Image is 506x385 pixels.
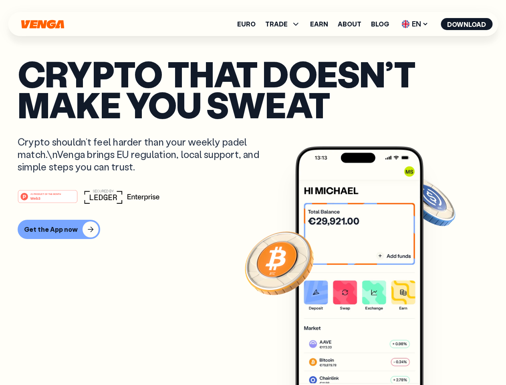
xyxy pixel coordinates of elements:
a: Get the App now [18,220,488,239]
span: EN [399,18,431,30]
a: About [338,21,361,27]
img: Bitcoin [243,227,315,299]
button: Get the App now [18,220,100,239]
a: Blog [371,21,389,27]
a: Earn [310,21,328,27]
div: Get the App now [24,225,78,233]
span: TRADE [265,21,288,27]
button: Download [441,18,492,30]
p: Crypto that doesn’t make you sweat [18,58,488,120]
svg: Home [20,20,65,29]
a: #1 PRODUCT OF THE MONTHWeb3 [18,195,78,205]
p: Crypto shouldn’t feel harder than your weekly padel match.\nVenga brings EU regulation, local sup... [18,136,271,173]
img: flag-uk [401,20,409,28]
span: TRADE [265,19,300,29]
tspan: #1 PRODUCT OF THE MONTH [30,192,61,195]
a: Euro [237,21,256,27]
img: USDC coin [399,172,457,230]
tspan: Web3 [30,196,40,200]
